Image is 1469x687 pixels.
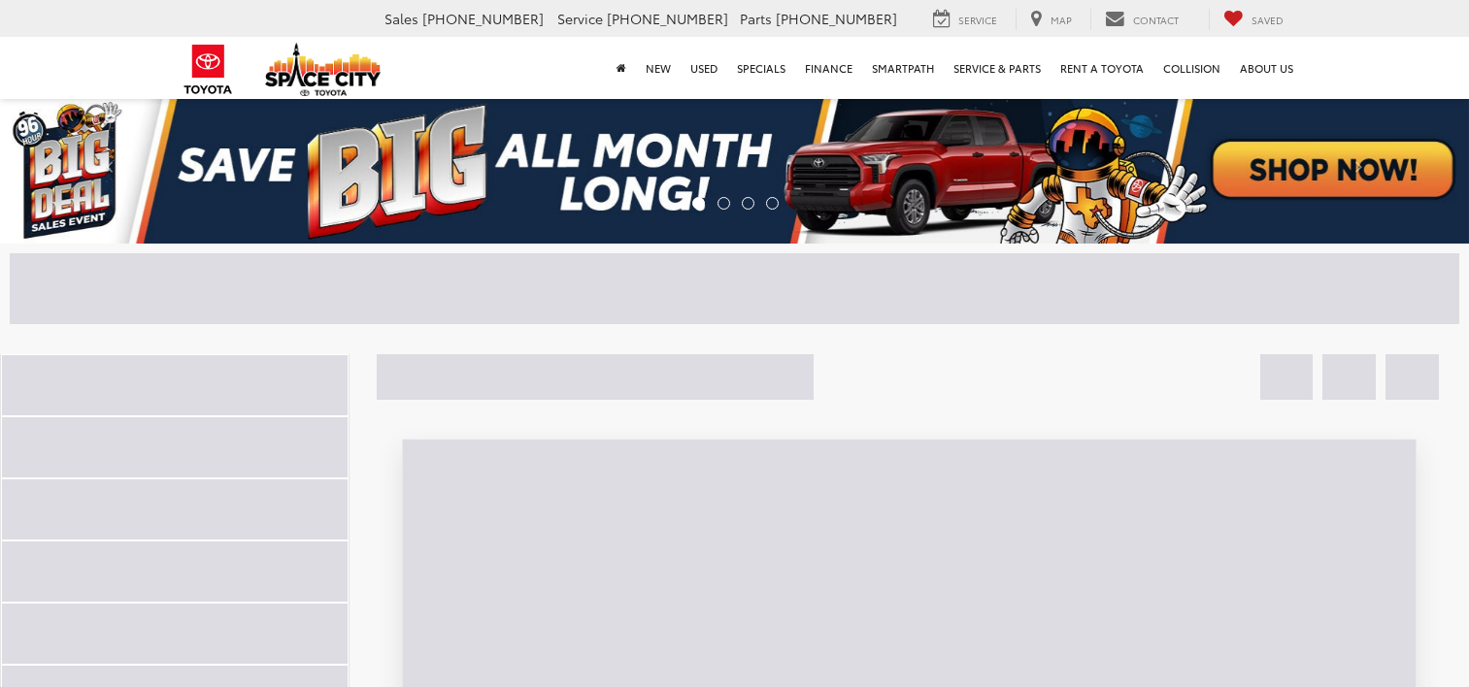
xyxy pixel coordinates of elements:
a: Finance [795,37,862,99]
span: Parts [740,9,772,28]
a: Service & Parts [944,37,1051,99]
img: Toyota [172,38,245,101]
span: [PHONE_NUMBER] [422,9,544,28]
a: Collision [1153,37,1230,99]
span: [PHONE_NUMBER] [607,9,728,28]
a: About Us [1230,37,1303,99]
a: New [636,37,681,99]
span: Map [1051,13,1072,27]
a: Home [607,37,636,99]
a: Used [681,37,727,99]
span: Service [557,9,603,28]
span: Contact [1133,13,1179,27]
a: Rent a Toyota [1051,37,1153,99]
a: SmartPath [862,37,944,99]
span: Service [958,13,997,27]
a: Contact [1090,9,1193,30]
a: Map [1016,9,1086,30]
span: Sales [384,9,418,28]
span: [PHONE_NUMBER] [776,9,897,28]
a: My Saved Vehicles [1209,9,1298,30]
img: Space City Toyota [265,43,382,96]
span: Saved [1252,13,1284,27]
a: Service [918,9,1012,30]
a: Specials [727,37,795,99]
